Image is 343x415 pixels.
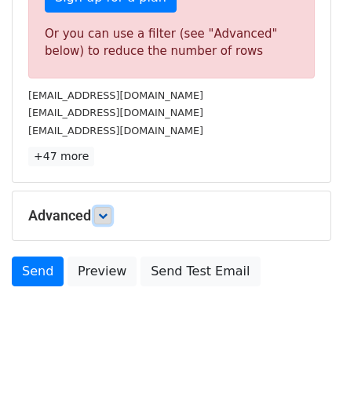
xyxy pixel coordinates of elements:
a: +47 more [28,147,94,166]
small: [EMAIL_ADDRESS][DOMAIN_NAME] [28,107,203,118]
a: Preview [68,257,137,286]
iframe: Chat Widget [265,340,343,415]
h5: Advanced [28,207,315,224]
small: [EMAIL_ADDRESS][DOMAIN_NAME] [28,89,203,101]
small: [EMAIL_ADDRESS][DOMAIN_NAME] [28,125,203,137]
div: Or you can use a filter (see "Advanced" below) to reduce the number of rows [45,25,298,60]
a: Send [12,257,64,286]
a: Send Test Email [140,257,260,286]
